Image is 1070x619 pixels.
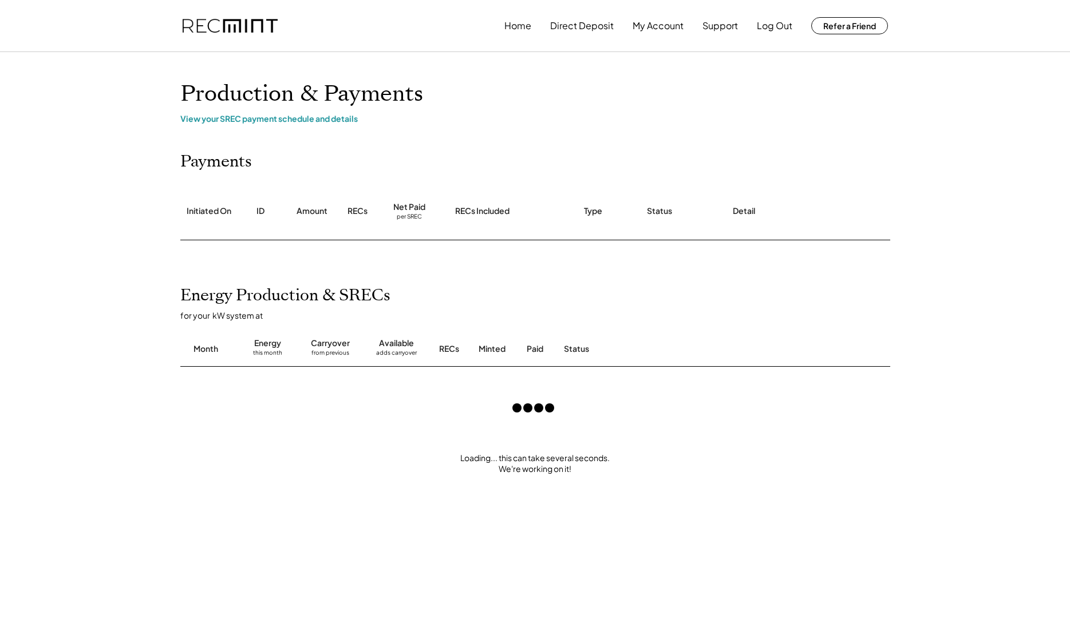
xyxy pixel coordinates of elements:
div: from previous [311,349,349,360]
div: View your SREC payment schedule and details [180,113,890,124]
button: Log Out [757,14,792,37]
h2: Payments [180,152,252,172]
div: Carryover [311,338,350,349]
div: Amount [297,205,327,217]
div: Type [584,205,602,217]
div: Month [194,343,218,355]
div: for your kW system at [180,310,902,320]
h2: Energy Production & SRECs [180,286,390,305]
div: RECs [439,343,459,355]
div: Energy [254,338,281,349]
div: Available [379,338,414,349]
div: RECs Included [455,205,510,217]
button: Support [702,14,738,37]
img: recmint-logotype%403x.png [183,19,278,33]
div: Detail [733,205,755,217]
button: Direct Deposit [550,14,614,37]
button: Home [504,14,531,37]
button: My Account [633,14,684,37]
div: RECs [348,205,368,217]
div: Initiated On [187,205,231,217]
div: this month [253,349,282,360]
div: Status [647,205,672,217]
div: Minted [479,343,506,355]
div: per SREC [397,213,422,221]
div: adds carryover [376,349,417,360]
div: Net Paid [393,201,425,213]
div: Paid [527,343,543,355]
div: Loading... this can take several seconds. We're working on it! [169,453,902,475]
div: Status [564,343,759,355]
div: ID [256,205,264,217]
button: Refer a Friend [811,17,888,34]
h1: Production & Payments [180,81,890,108]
